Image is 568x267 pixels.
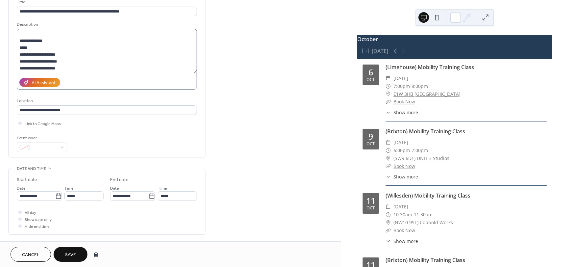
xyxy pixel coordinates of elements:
[386,256,465,264] a: (Brixton) Mobility Training Class
[410,82,412,90] span: -
[25,223,50,230] span: Hide end time
[386,98,391,106] div: ​
[393,147,410,154] span: 6:00pm
[386,128,465,135] a: (Brixton) Mobility Training Class
[410,147,412,154] span: -
[393,227,415,233] a: Book Now
[414,211,433,219] span: 11:30am
[386,192,470,199] a: (Willesden) Mobility Training Class
[393,98,415,105] a: Book Now
[386,82,391,90] div: ​
[368,68,373,76] div: 6
[386,90,391,98] div: ​
[17,165,46,172] span: Date and time
[393,211,412,219] span: 10:30am
[11,247,51,262] button: Cancel
[368,132,373,141] div: 9
[65,252,76,258] span: Save
[393,238,418,245] span: Show more
[17,176,37,183] div: Start date
[393,163,415,169] a: Book Now
[393,82,410,90] span: 7:00pm
[393,203,408,211] span: [DATE]
[19,78,60,87] button: AI Assistant
[386,238,418,245] button: ​Show more
[393,90,461,98] a: E1W 3HB [GEOGRAPHIC_DATA]
[412,82,428,90] span: 8:00pm
[357,35,552,43] div: October
[386,173,391,180] div: ​
[17,21,196,28] div: Description
[412,147,428,154] span: 7:00pm
[386,109,418,116] button: ​Show more
[386,147,391,154] div: ​
[386,74,391,82] div: ​
[386,173,418,180] button: ​Show more
[64,185,74,192] span: Time
[386,109,391,116] div: ​
[110,176,129,183] div: End date
[412,211,414,219] span: -
[367,142,375,146] div: Oct
[393,74,408,82] span: [DATE]
[54,247,87,262] button: Save
[393,173,418,180] span: Show more
[393,109,418,116] span: Show more
[386,162,391,170] div: ​
[32,80,56,87] div: AI Assistant
[17,135,66,142] div: Event color
[25,120,61,127] span: Link to Google Maps
[366,197,375,205] div: 11
[367,78,375,82] div: Oct
[386,203,391,211] div: ​
[386,227,391,234] div: ​
[158,185,167,192] span: Time
[386,154,391,162] div: ​
[367,206,375,210] div: Oct
[386,139,391,147] div: ​
[393,139,408,147] span: [DATE]
[110,185,119,192] span: Date
[386,219,391,227] div: ​
[17,185,26,192] span: Date
[17,97,196,104] div: Location
[393,154,449,162] a: (SW9 6DE) UNIT 3 Studios
[386,238,391,245] div: ​
[22,252,39,258] span: Cancel
[25,216,52,223] span: Show date only
[393,219,453,227] a: (NW10 9ST) Cobbold Works
[386,64,474,71] a: (Limehouse) Mobility Training Class
[386,211,391,219] div: ​
[25,209,36,216] span: All day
